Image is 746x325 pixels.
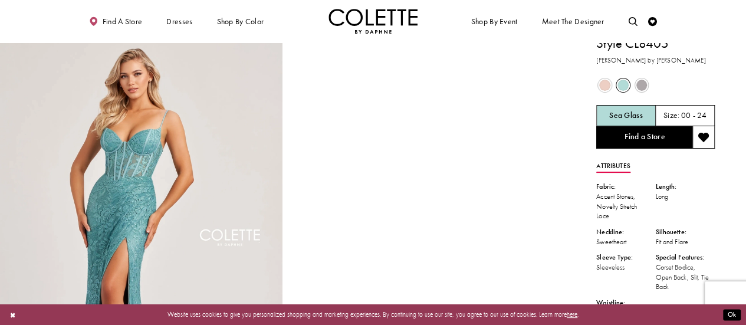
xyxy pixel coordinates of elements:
[596,76,715,94] div: Product color controls state depends on size chosen
[656,237,715,247] div: Fit and Flare
[596,55,715,65] h3: [PERSON_NAME] by [PERSON_NAME]
[596,126,692,149] a: Find a Store
[596,227,655,237] div: Neckline:
[596,34,715,53] h1: Style CL8405
[614,77,632,94] div: Sea Glass
[609,111,643,120] h5: Chosen color
[656,252,715,262] div: Special Features:
[633,77,650,94] div: Smoke
[596,160,630,173] a: Attributes
[681,111,706,120] h5: 00 - 24
[596,192,655,221] div: Accent Stones, Novelty Stretch Lace
[596,77,613,94] div: Rose
[656,182,715,192] div: Length:
[692,126,715,149] button: Add to wishlist
[596,262,655,273] div: Sleeveless
[656,262,715,292] div: Corset Bodice, Open Back, Slit, Tie Back
[656,227,715,237] div: Silhouette:
[656,192,715,202] div: Long
[663,110,679,120] span: Size:
[287,34,570,176] video: Style CL8405 Colette by Daphne #1 autoplay loop mute video
[596,252,655,262] div: Sleeve Type:
[64,308,682,320] p: Website uses cookies to give you personalized shopping and marketing experiences. By continuing t...
[723,309,741,320] button: Submit Dialog
[567,310,577,319] a: here
[596,182,655,192] div: Fabric:
[596,298,655,308] div: Waistline:
[596,237,655,247] div: Sweetheart
[5,307,20,323] button: Close Dialog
